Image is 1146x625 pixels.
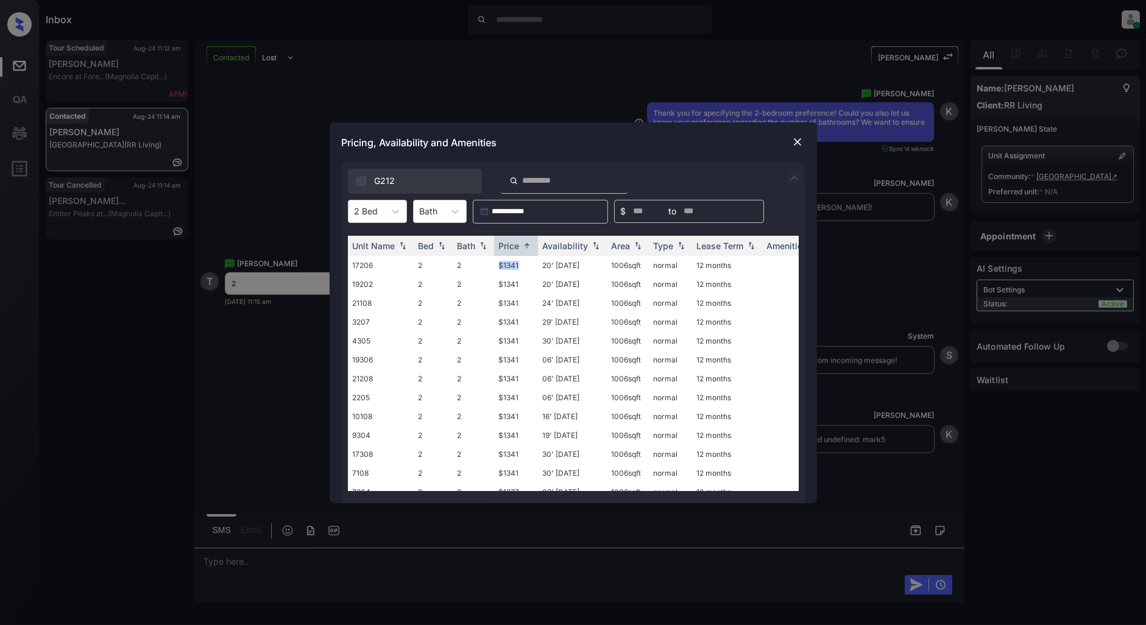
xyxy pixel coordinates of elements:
[494,350,538,369] td: $1341
[397,241,409,250] img: sorting
[375,174,395,188] span: G212
[348,407,414,426] td: 10108
[453,388,494,407] td: 2
[607,464,649,482] td: 1006 sqft
[538,407,607,426] td: 16' [DATE]
[669,205,677,218] span: to
[348,464,414,482] td: 7108
[414,294,453,312] td: 2
[649,445,692,464] td: normal
[649,275,692,294] td: normal
[494,331,538,350] td: $1341
[414,312,453,331] td: 2
[692,464,762,482] td: 12 months
[414,407,453,426] td: 2
[453,350,494,369] td: 2
[543,241,589,251] div: Availability
[453,426,494,445] td: 2
[414,275,453,294] td: 2
[607,294,649,312] td: 1006 sqft
[414,388,453,407] td: 2
[649,331,692,350] td: normal
[697,241,744,251] div: Lease Term
[538,388,607,407] td: 06' [DATE]
[649,464,692,482] td: normal
[621,205,626,218] span: $
[494,407,538,426] td: $1341
[649,312,692,331] td: normal
[692,256,762,275] td: 12 months
[649,388,692,407] td: normal
[348,294,414,312] td: 21108
[453,275,494,294] td: 2
[538,331,607,350] td: 30' [DATE]
[453,407,494,426] td: 2
[414,482,453,501] td: 2
[654,241,674,251] div: Type
[538,482,607,501] td: 03' [DATE]
[538,294,607,312] td: 24' [DATE]
[414,350,453,369] td: 2
[692,407,762,426] td: 12 months
[607,275,649,294] td: 1006 sqft
[538,275,607,294] td: 20' [DATE]
[348,331,414,350] td: 4305
[632,241,644,250] img: sorting
[477,241,489,250] img: sorting
[348,388,414,407] td: 2205
[453,331,494,350] td: 2
[607,482,649,501] td: 1006 sqft
[607,256,649,275] td: 1006 sqft
[348,275,414,294] td: 19202
[607,350,649,369] td: 1006 sqft
[607,388,649,407] td: 1006 sqft
[692,426,762,445] td: 12 months
[414,256,453,275] td: 2
[692,350,762,369] td: 12 months
[348,482,414,501] td: 7204
[509,175,518,186] img: icon-zuma
[787,171,802,185] img: icon-zuma
[499,241,520,251] div: Price
[607,331,649,350] td: 1006 sqft
[649,426,692,445] td: normal
[436,241,448,250] img: sorting
[453,464,494,482] td: 2
[453,256,494,275] td: 2
[538,464,607,482] td: 30' [DATE]
[453,369,494,388] td: 2
[538,312,607,331] td: 29' [DATE]
[494,464,538,482] td: $1341
[538,350,607,369] td: 06' [DATE]
[330,122,817,163] div: Pricing, Availability and Amenities
[494,312,538,331] td: $1341
[348,312,414,331] td: 3207
[348,256,414,275] td: 17206
[348,350,414,369] td: 19306
[649,369,692,388] td: normal
[649,256,692,275] td: normal
[494,482,538,501] td: $1377
[607,445,649,464] td: 1006 sqft
[649,350,692,369] td: normal
[419,241,434,251] div: Bed
[538,445,607,464] td: 30' [DATE]
[791,136,804,148] img: close
[414,445,453,464] td: 2
[692,294,762,312] td: 12 months
[453,312,494,331] td: 2
[692,275,762,294] td: 12 months
[348,426,414,445] td: 9304
[494,388,538,407] td: $1341
[348,445,414,464] td: 17308
[607,369,649,388] td: 1006 sqft
[521,241,533,250] img: sorting
[675,241,687,250] img: sorting
[453,294,494,312] td: 2
[649,407,692,426] td: normal
[414,331,453,350] td: 2
[414,464,453,482] td: 2
[692,331,762,350] td: 12 months
[590,241,602,250] img: sorting
[494,294,538,312] td: $1341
